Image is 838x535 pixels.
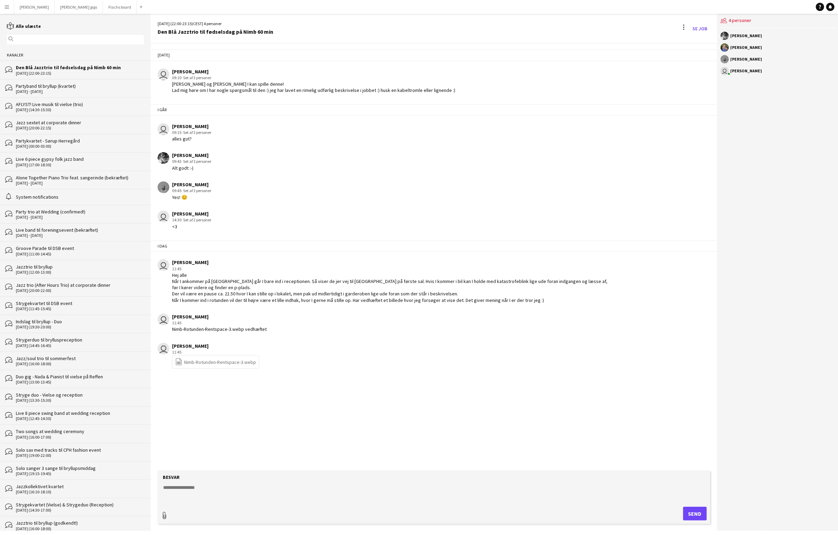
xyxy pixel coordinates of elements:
div: Live 8 piece swing band at wedding reception [16,410,144,416]
a: Alle ulæste [7,23,41,29]
div: Jazz sextet at corporate dinner [16,119,144,126]
span: · Set af 3 personer [181,130,211,135]
div: Partykvartet - Sørup Herregård [16,138,144,144]
div: [DATE] (19:00-22:00) [16,453,144,458]
div: Den Blå Jazztrio til fødselsdag på Nimb 60 min [158,29,273,35]
div: [DATE] - [DATE] [16,215,144,220]
div: [DATE] (12:00-13:00) [16,270,144,275]
div: [PERSON_NAME] [172,123,211,129]
div: [DATE] (16:10-18:10) [16,490,144,494]
div: Jazztrio til bryllup (godkendt!) [16,520,144,526]
div: [DATE] (14:30-17:00) [16,508,144,513]
div: [PERSON_NAME] [172,181,211,188]
div: [PERSON_NAME] [731,34,762,38]
label: Besvar [163,474,180,480]
div: 4 personer [721,14,837,28]
div: [DATE] (13:00-13:45) [16,380,144,385]
div: 11:45 [172,320,267,326]
div: Duo gig - Nada & Pianist til vielse på Reffen [16,374,144,380]
button: Send [683,507,707,521]
div: Alone Together Piano Trio feat. sangerinde (bekræftet) [16,175,144,181]
div: [DATE] (17:00-18:30) [16,162,144,167]
div: [DATE] - [DATE] [16,181,144,186]
div: [DATE] (13:30-15:30) [16,398,144,403]
div: [PERSON_NAME] [172,152,211,158]
span: · Set af 3 personer [181,159,211,164]
div: [PERSON_NAME] [172,69,455,75]
div: Party trio at Wedding (confirmed!) [16,209,144,215]
div: [DATE] (22:00-23:15) | 4 personer [158,21,273,27]
div: Jazzkollektivet kvartet [16,483,144,490]
div: [DATE] (20:00-22:00) [16,288,144,293]
a: Se Job [690,23,710,34]
div: [DATE] (12:45-14:30) [16,416,144,421]
span: · Set af 3 personer [181,75,211,80]
div: Indslag til bryllup - Duo [16,318,144,325]
div: Stryge duo - Vielse og reception [16,392,144,398]
div: 09:15 [172,129,211,136]
div: [DATE] (22:00-23:15) [16,71,144,76]
div: 11:45 [172,349,259,355]
div: 09:10 [172,75,455,81]
div: Jazz/soul trio til sommerfest [16,355,144,361]
div: Nimb-Rotunden-Rentspace-3.webp vedhæftet [172,326,267,332]
div: [DATE] - [DATE] [16,233,144,238]
div: 09:45 [172,188,211,194]
div: [DATE] (00:00-03:00) [16,144,144,149]
div: Alt godt :-) [172,165,211,171]
span: · Set af 2 personer [181,217,211,222]
div: [PERSON_NAME] og [PERSON_NAME] I kan spille denne! Lad mig høre om I har nogle spørgsmål til den ... [172,81,455,93]
div: alles gut? [172,136,211,142]
button: Flachs board [103,0,137,14]
div: Jazz trio (After Hours Trio) at corporate dinner [16,282,144,288]
button: [PERSON_NAME] [14,0,55,14]
div: [DATE] (16:00-17:00) [16,435,144,440]
button: [PERSON_NAME] gigs [55,0,103,14]
a: Nimb-Rotunden-Rentspace-3.webp [175,358,256,366]
div: Partyband til bryllup (kvartet) [16,83,144,89]
div: [DATE] (11:45-15:45) [16,306,144,311]
div: [DATE] (19:15-19:45) [16,471,144,476]
div: [DATE] (20:00-22:15) [16,126,144,130]
div: Two songs at wedding ceremony [16,428,144,434]
span: · Set af 3 personer [181,188,211,193]
div: Live 6 piece gypsy folk jazz band [16,156,144,162]
div: Strygerduo til brylluspreception [16,337,144,343]
div: Hej alle Når I ankommer på [GEOGRAPHIC_DATA] går I bare ind i receptionen. Så viser de jer vej ti... [172,272,611,303]
div: Strygekvartet til DSB event [16,300,144,306]
div: I går [151,104,717,116]
div: [DATE] - [DATE] [16,89,144,94]
div: Yes! 😊 [172,194,211,200]
div: 14:30 [172,217,211,223]
div: [PERSON_NAME] [172,343,259,349]
div: [DATE] [151,49,717,61]
div: [DATE] (11:00-14:45) [16,252,144,256]
div: Solo sanger 3 sange til bryllupsmiddag [16,465,144,471]
div: [DATE] (14:30-15:30) [16,107,144,112]
div: I dag [151,240,717,252]
div: 09:43 [172,158,211,165]
div: [PERSON_NAME] [731,69,762,73]
div: [DATE] (16:00-18:00) [16,361,144,366]
div: Live band til foreningsevent (bekræftet) [16,227,144,233]
div: [DATE] (19:30-20:00) [16,325,144,329]
div: [PERSON_NAME] [172,259,611,265]
div: [PERSON_NAME] [731,45,762,50]
div: 11:45 [172,266,611,272]
div: [PERSON_NAME] [172,211,211,217]
div: [DATE] (16:00-18:00) [16,526,144,531]
div: Groove Parade til DSB event [16,245,144,251]
span: CEST [193,21,202,26]
div: Strygekvartet (Vielse) & Strygeduo (Reception) [16,502,144,508]
div: [PERSON_NAME] [172,314,267,320]
div: [PERSON_NAME] [731,57,762,61]
div: Solo sax med tracks til CPH fashion event [16,447,144,453]
div: <3 [172,223,211,230]
div: Jazztrio til bryllup [16,264,144,270]
div: System notifications [16,194,144,200]
div: AFLYST! Live musik til vielse (trio) [16,101,144,107]
div: Den Blå Jazztrio til fødselsdag på Nimb 60 min [16,64,144,71]
div: [DATE] (14:45-16:45) [16,343,144,348]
